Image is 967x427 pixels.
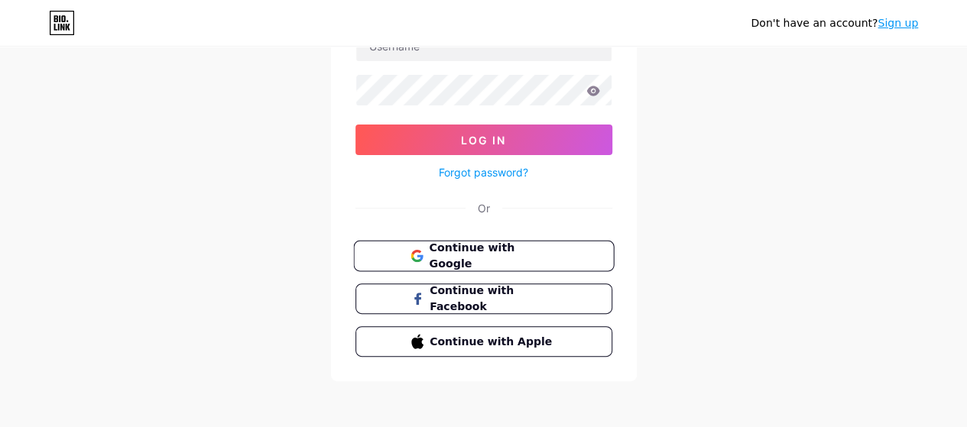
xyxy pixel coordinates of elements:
[355,326,612,357] button: Continue with Apple
[353,241,614,272] button: Continue with Google
[751,15,918,31] div: Don't have an account?
[461,134,506,147] span: Log In
[478,200,490,216] div: Or
[430,334,556,350] span: Continue with Apple
[355,241,612,271] a: Continue with Google
[878,17,918,29] a: Sign up
[355,125,612,155] button: Log In
[439,164,528,180] a: Forgot password?
[430,283,556,315] span: Continue with Facebook
[355,283,612,314] button: Continue with Facebook
[429,240,557,273] span: Continue with Google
